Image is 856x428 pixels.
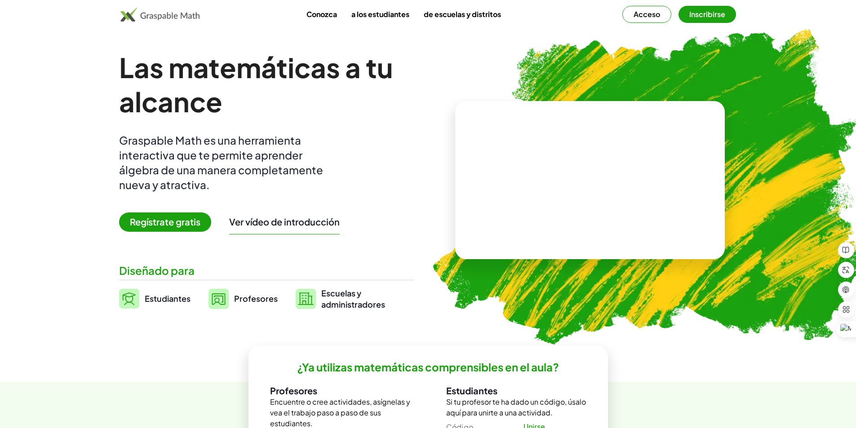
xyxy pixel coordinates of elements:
[229,216,340,228] button: Ver vídeo de introducción
[446,397,586,417] font: Si tu profesor te ha dado un código, úsalo aquí para unirte a una actividad.
[622,6,671,23] button: Acceso
[689,9,725,19] font: Inscribirse
[321,288,361,298] font: Escuelas y
[145,293,191,304] font: Estudiantes
[270,397,410,428] font: Encuentre o cree actividades, asígnelas y vea el trabajo paso a paso de sus estudiantes.
[299,6,344,22] a: Conozca
[296,287,385,310] a: Escuelas yadministradores
[270,385,317,396] font: Profesores
[321,299,385,309] font: administradores
[679,6,736,23] button: Inscribirse
[446,385,497,396] font: Estudiantes
[417,6,508,22] a: de escuelas y distritos
[351,9,409,19] font: a los estudiantes
[344,6,417,22] a: a los estudiantes
[234,293,278,304] font: Profesores
[297,360,559,374] font: ¿Ya utilizas matemáticas comprensibles en el aula?
[119,264,195,277] font: Diseñado para
[208,287,278,310] a: Profesores
[119,133,323,191] font: Graspable Math es una herramienta interactiva que te permite aprender álgebra de una manera compl...
[634,9,660,19] font: Acceso
[306,9,337,19] font: Conozca
[119,50,393,118] font: Las matemáticas a tu alcance
[523,146,657,214] video: ¿Qué es esto? Es notación matemática dinámica. Esta notación desempeña un papel fundamental en có...
[119,287,191,310] a: Estudiantes
[119,289,139,309] img: svg%3e
[229,216,340,227] font: Ver vídeo de introducción
[296,289,316,309] img: svg%3e
[208,289,229,309] img: svg%3e
[130,216,200,227] font: Regístrate gratis
[424,9,501,19] font: de escuelas y distritos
